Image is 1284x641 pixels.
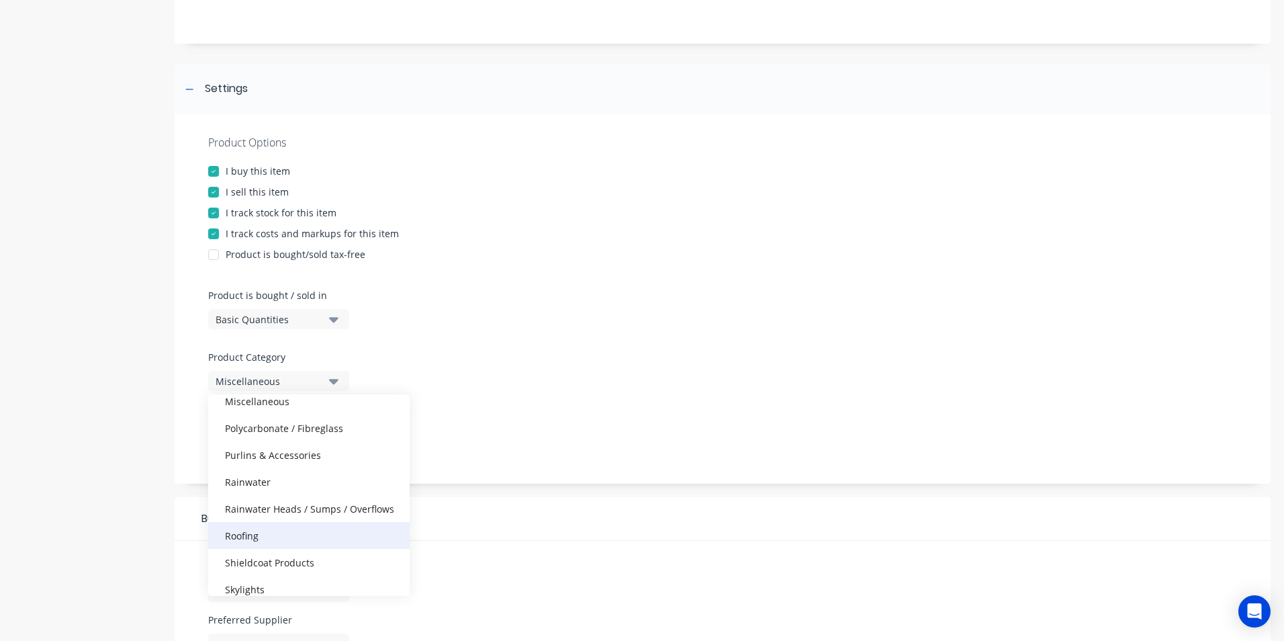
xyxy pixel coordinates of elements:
div: Open Intercom Messenger [1238,595,1271,628]
div: Settings [205,81,248,97]
div: Rainwater Heads / Sumps / Overflows [208,495,410,522]
div: I track costs and markups for this item [226,226,399,241]
button: Miscellaneous [208,371,349,391]
div: Roofing [208,522,410,549]
div: Polycarbonate / Fibreglass [208,415,410,441]
div: Miscellaneous [216,374,323,388]
div: Skylights [208,576,410,603]
div: Purlins & Accessories [208,441,410,468]
div: Product is bought/sold tax-free [226,247,365,261]
div: Shieldcoat Products [208,549,410,576]
div: I buy this item [226,164,290,178]
div: I sell this item [226,185,289,199]
label: Product is bought / sold in [208,288,342,302]
div: Basic Quantities [216,312,323,327]
div: Miscellaneous [208,388,410,415]
label: Preferred Supplier [208,613,349,627]
div: I track stock for this item [226,206,336,220]
div: Rainwater [208,468,410,495]
button: Basic Quantities [208,309,349,329]
div: Product Options [208,134,1237,151]
label: Product Category [208,350,342,364]
div: Buying [175,497,1271,541]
